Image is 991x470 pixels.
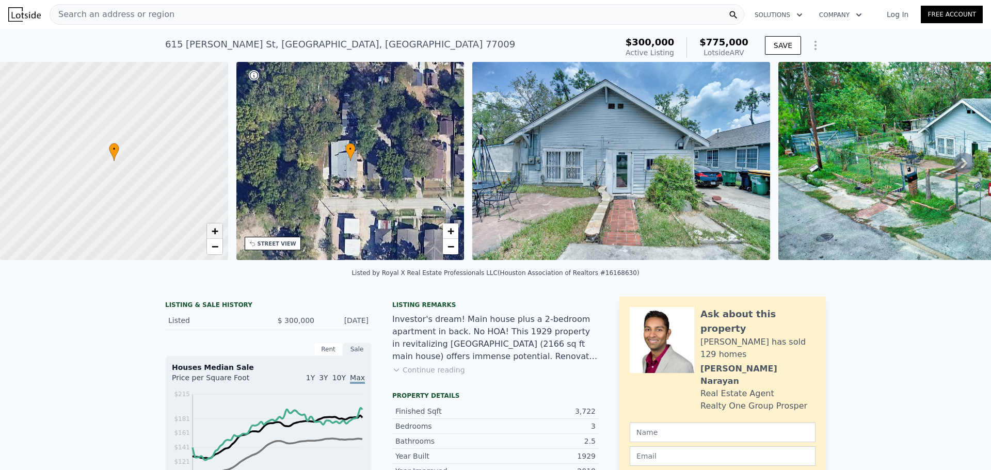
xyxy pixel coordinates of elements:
[345,143,356,161] div: •
[626,37,675,47] span: $300,000
[168,315,260,326] div: Listed
[258,240,296,248] div: STREET VIEW
[50,8,174,21] span: Search an address or region
[392,392,599,400] div: Property details
[392,301,599,309] div: Listing remarks
[700,400,807,412] div: Realty One Group Prosper
[700,387,774,400] div: Real Estate Agent
[207,239,222,254] a: Zoom out
[495,406,596,416] div: 3,722
[174,391,190,398] tspan: $215
[392,365,465,375] button: Continue reading
[746,6,811,24] button: Solutions
[447,240,454,253] span: −
[211,224,218,237] span: +
[443,239,458,254] a: Zoom out
[306,374,315,382] span: 1Y
[174,444,190,451] tspan: $141
[443,223,458,239] a: Zoom in
[630,446,816,466] input: Email
[345,144,356,154] span: •
[172,362,365,372] div: Houses Median Sale
[495,436,596,446] div: 2.5
[811,6,870,24] button: Company
[323,315,369,326] div: [DATE]
[319,374,328,382] span: 3Y
[874,9,921,20] a: Log In
[332,374,346,382] span: 10Y
[392,313,599,363] div: Investor's dream! Main house plus a 2-bedroom apartment in back. No HOA! This 1929 property in re...
[699,47,748,58] div: Lotside ARV
[495,421,596,431] div: 3
[395,436,495,446] div: Bathrooms
[174,415,190,423] tspan: $181
[447,224,454,237] span: +
[765,36,801,55] button: SAVE
[350,374,365,384] span: Max
[172,372,268,389] div: Price per Square Foot
[700,307,816,336] div: Ask about this property
[278,316,314,325] span: $ 300,000
[626,48,674,57] span: Active Listing
[314,343,343,356] div: Rent
[109,144,119,154] span: •
[699,37,748,47] span: $775,000
[921,6,983,23] a: Free Account
[700,336,816,361] div: [PERSON_NAME] has sold 129 homes
[395,406,495,416] div: Finished Sqft
[8,7,41,22] img: Lotside
[165,37,515,52] div: 615 [PERSON_NAME] St , [GEOGRAPHIC_DATA] , [GEOGRAPHIC_DATA] 77009
[174,458,190,465] tspan: $121
[805,35,826,56] button: Show Options
[495,451,596,461] div: 1929
[472,62,770,260] img: Sale: 167202683 Parcel: 111667035
[207,223,222,239] a: Zoom in
[165,301,372,311] div: LISTING & SALE HISTORY
[174,429,190,436] tspan: $161
[211,240,218,253] span: −
[630,423,816,442] input: Name
[109,143,119,161] div: •
[700,363,816,387] div: [PERSON_NAME] Narayan
[343,343,372,356] div: Sale
[395,451,495,461] div: Year Built
[395,421,495,431] div: Bedrooms
[351,269,639,277] div: Listed by Royal X Real Estate Professionals LLC (Houston Association of Realtors #16168630)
